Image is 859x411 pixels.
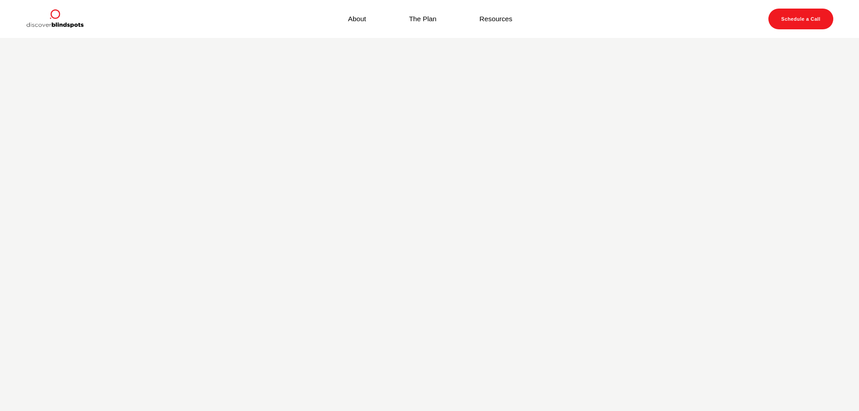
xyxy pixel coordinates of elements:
a: About [348,13,366,25]
img: Discover Blind Spots [26,9,83,29]
a: Schedule a Call [768,9,833,29]
a: The Plan [409,13,436,25]
a: Resources [479,13,512,25]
